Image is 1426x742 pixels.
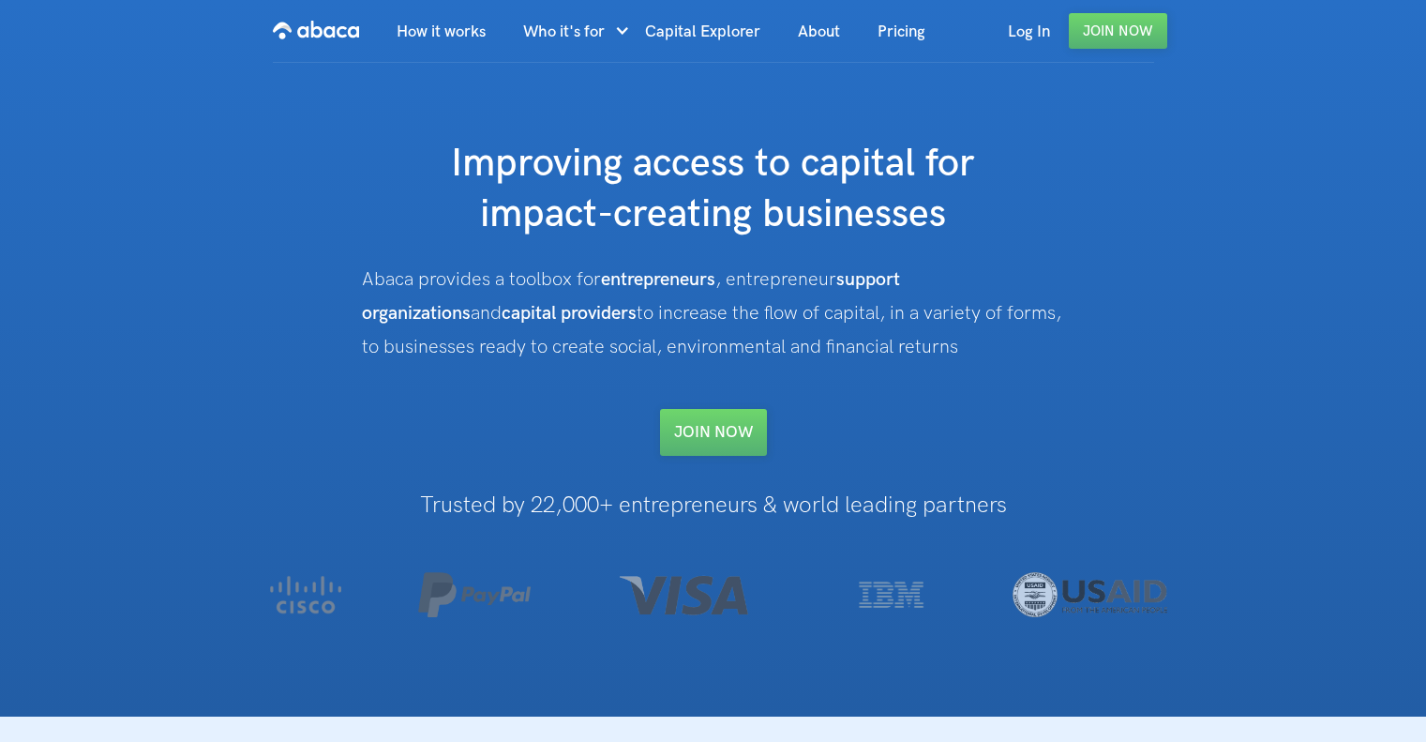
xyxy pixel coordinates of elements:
[502,302,637,325] strong: capital providers
[214,493,1212,518] h1: Trusted by 22,000+ entrepreneurs & world leading partners
[1069,13,1167,49] a: Join Now
[362,263,1065,364] div: Abaca provides a toolbox for , entrepreneur and to increase the flow of capital, in a variety of ...
[338,139,1088,240] h1: Improving access to capital for impact-creating businesses
[660,409,767,456] a: Join NOW
[601,268,715,291] strong: entrepreneurs
[273,15,359,45] img: Abaca logo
